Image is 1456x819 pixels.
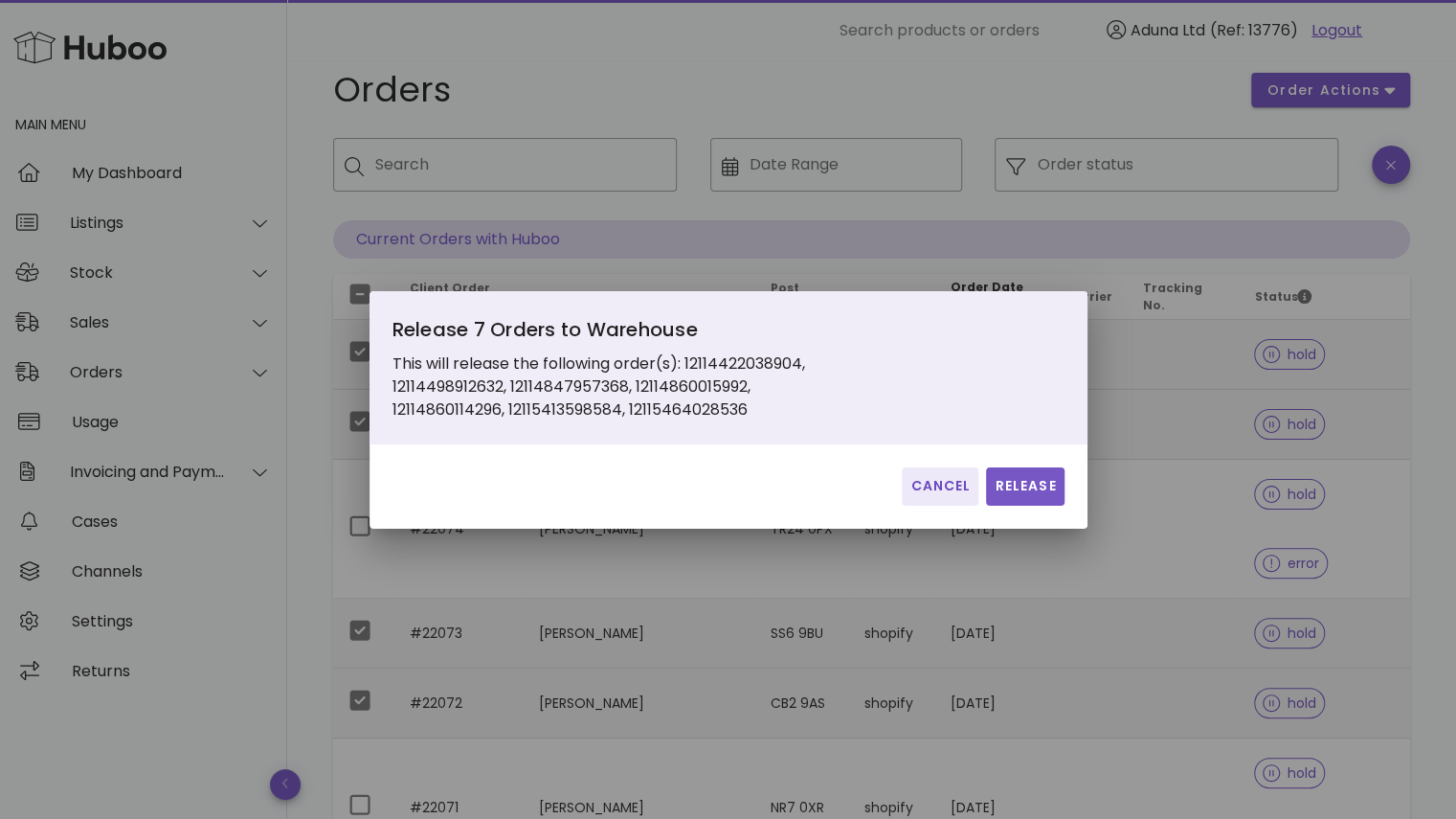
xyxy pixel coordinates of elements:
div: Release 7 Orders to Warehouse [392,314,822,353]
div: This will release the following order(s): 12114422038904, 12114498912632, 12114847957368, 1211486... [392,314,822,421]
button: Release [986,467,1064,506]
button: Cancel [902,467,978,506]
span: Cancel [909,476,971,496]
span: Release [994,476,1056,496]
